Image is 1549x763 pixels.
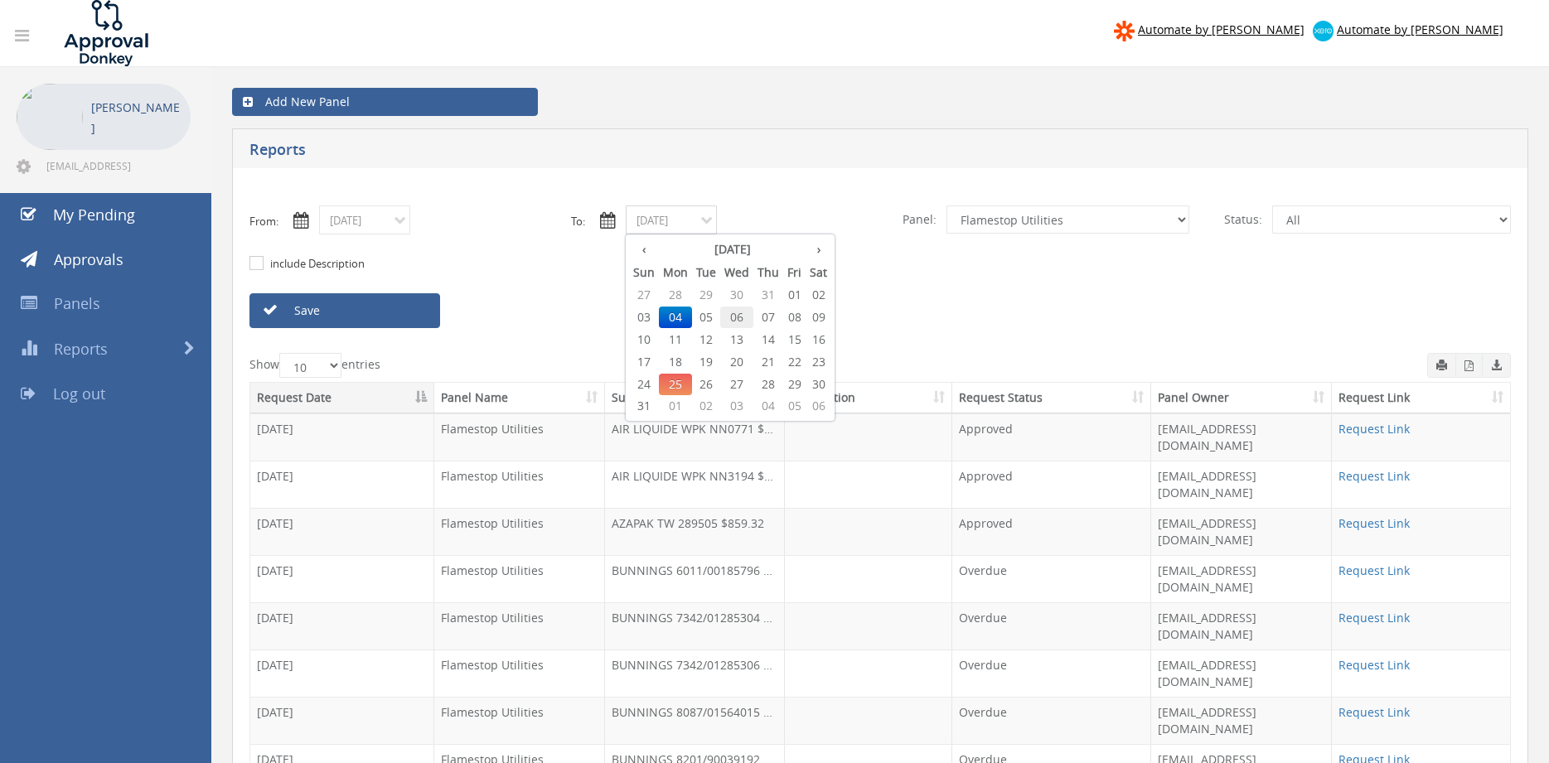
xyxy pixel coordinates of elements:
a: Save [249,293,440,328]
td: [DATE] [250,697,434,744]
span: 30 [806,374,831,395]
a: Request Link [1338,421,1410,437]
th: Wed [720,261,753,284]
th: Sat [806,261,831,284]
span: 31 [629,395,659,417]
th: Panel Owner: activate to sort column ascending [1151,383,1332,413]
label: From: [249,214,278,229]
th: Tue [692,261,720,284]
span: 07 [753,307,783,328]
td: BUNNINGS 7342/01285304 $95.91 [605,602,785,650]
td: [EMAIL_ADDRESS][DOMAIN_NAME] [1151,650,1332,697]
span: 06 [720,307,753,328]
th: Request Status: activate to sort column ascending [952,383,1151,413]
span: 06 [806,395,831,417]
span: 18 [659,351,692,373]
a: Request Link [1338,468,1410,484]
span: 26 [692,374,720,395]
span: 02 [806,284,831,306]
img: zapier-logomark.png [1114,21,1135,41]
span: 25 [659,374,692,395]
td: Overdue [952,555,1151,602]
td: [DATE] [250,555,434,602]
span: 16 [806,329,831,350]
td: AIR LIQUIDE WPK NN0771 $95.99 [605,413,785,461]
span: 11 [659,329,692,350]
span: [EMAIL_ADDRESS][DOMAIN_NAME] [46,159,187,172]
a: Request Link [1338,657,1410,673]
span: 29 [692,284,720,306]
td: [DATE] [250,508,434,555]
td: [EMAIL_ADDRESS][DOMAIN_NAME] [1151,555,1332,602]
td: AIR LIQUIDE WPK NN3194 $1,263.80 [605,461,785,508]
span: 13 [720,329,753,350]
td: AZAPAK TW 289505 $859.32 [605,508,785,555]
a: Request Link [1338,704,1410,720]
span: 01 [783,284,806,306]
span: 28 [753,374,783,395]
span: 21 [753,351,783,373]
td: Overdue [952,697,1151,744]
td: [EMAIL_ADDRESS][DOMAIN_NAME] [1151,461,1332,508]
span: Log out [53,384,105,403]
span: 05 [783,395,806,417]
span: 27 [720,374,753,395]
span: 24 [629,374,659,395]
td: [DATE] [250,650,434,697]
td: Flamestop Utilities [434,555,605,602]
td: Flamestop Utilities [434,508,605,555]
span: Automate by [PERSON_NAME] [1138,22,1305,37]
td: Overdue [952,602,1151,650]
label: include Description [266,256,365,273]
label: To: [571,214,585,229]
span: 08 [783,307,806,328]
span: 01 [659,395,692,417]
select: Showentries [279,353,341,378]
span: 02 [692,395,720,417]
span: 30 [720,284,753,306]
span: 03 [629,307,659,328]
span: Status: [1214,205,1272,234]
span: 10 [629,329,659,350]
span: 27 [629,284,659,306]
span: 03 [720,395,753,417]
span: Approvals [54,249,123,269]
th: Description: activate to sort column ascending [785,383,952,413]
td: Flamestop Utilities [434,650,605,697]
span: 28 [659,284,692,306]
td: Approved [952,508,1151,555]
span: 05 [692,307,720,328]
a: Add New Panel [232,88,538,116]
th: Mon [659,261,692,284]
td: [EMAIL_ADDRESS][DOMAIN_NAME] [1151,602,1332,650]
td: Overdue [952,650,1151,697]
span: Automate by [PERSON_NAME] [1337,22,1503,37]
td: Flamestop Utilities [434,602,605,650]
span: 14 [753,329,783,350]
span: 04 [659,307,692,328]
span: 12 [692,329,720,350]
td: [EMAIL_ADDRESS][DOMAIN_NAME] [1151,508,1332,555]
td: [DATE] [250,461,434,508]
a: Request Link [1338,610,1410,625]
span: 15 [783,329,806,350]
th: Panel Name: activate to sort column ascending [434,383,605,413]
span: 29 [783,374,806,395]
img: xero-logo.png [1313,21,1334,41]
td: BUNNINGS 6011/00185796 $135.77 [605,555,785,602]
label: Show entries [249,353,380,378]
td: Flamestop Utilities [434,413,605,461]
span: 09 [806,307,831,328]
span: 31 [753,284,783,306]
th: Sun [629,261,659,284]
td: [DATE] [250,413,434,461]
span: 20 [720,351,753,373]
span: My Pending [53,205,135,225]
th: ‹ [629,238,659,261]
td: [EMAIL_ADDRESS][DOMAIN_NAME] [1151,697,1332,744]
span: 04 [753,395,783,417]
th: Thu [753,261,783,284]
a: Request Link [1338,563,1410,578]
p: [PERSON_NAME] [91,97,182,138]
th: › [806,238,831,261]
